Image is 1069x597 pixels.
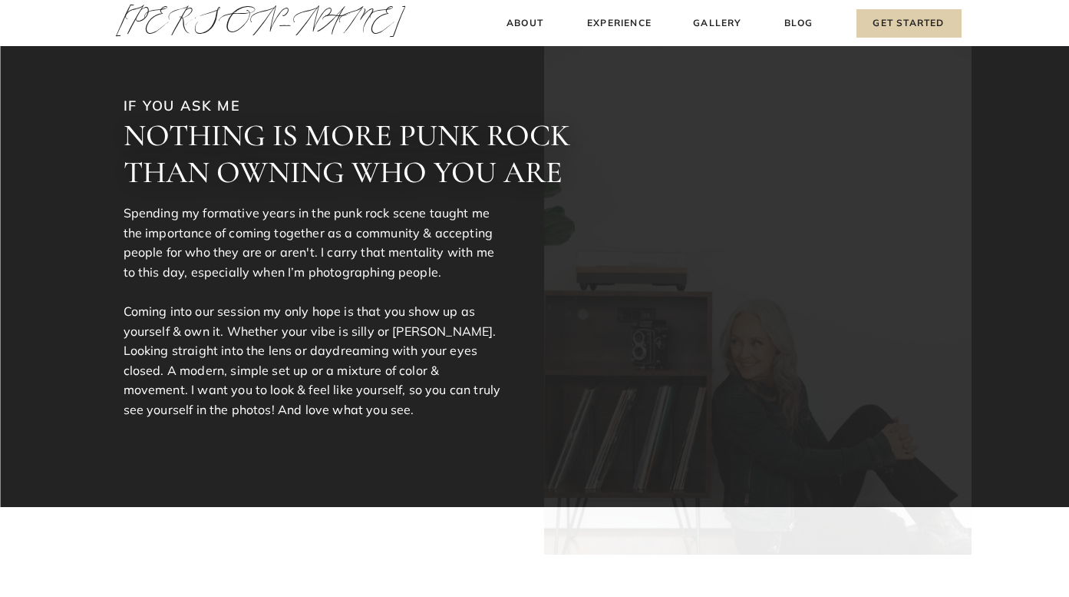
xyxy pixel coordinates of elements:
a: About [503,15,548,32]
a: Get Started [856,9,962,38]
h3: NOTHING IS MORE PUNK ROCK THAN OWNING WHO YOU ARE [124,117,589,196]
a: Gallery [692,15,744,32]
p: Spending my formative years in the punk rock scene taught me the importance of coming together as... [124,204,502,427]
h3: IF YOU ASK ME [124,95,246,113]
a: Experience [586,15,654,32]
a: Blog [781,15,817,32]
